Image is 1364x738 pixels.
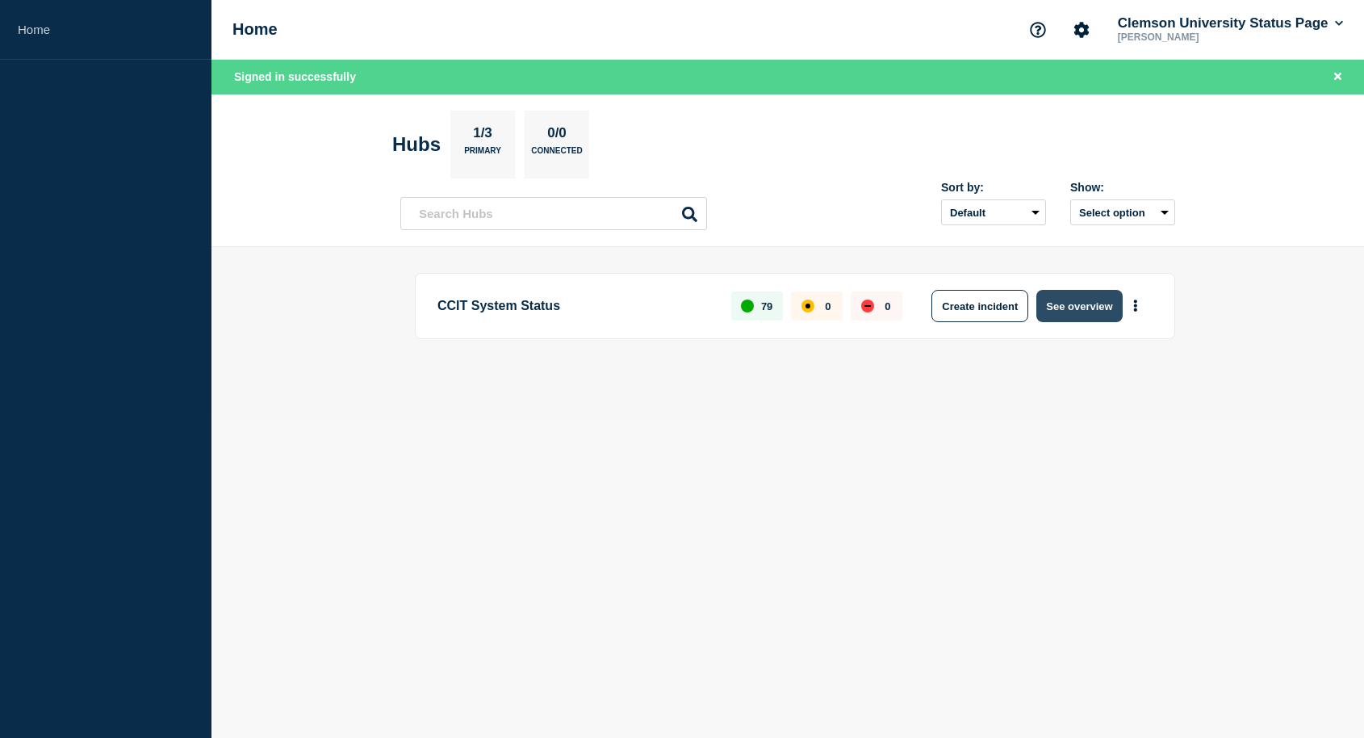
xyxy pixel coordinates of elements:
[885,300,890,312] p: 0
[232,20,278,39] h1: Home
[1065,13,1098,47] button: Account settings
[531,146,582,163] p: Connected
[464,146,501,163] p: Primary
[1125,291,1146,321] button: More actions
[861,300,874,312] div: down
[1021,13,1055,47] button: Support
[234,70,356,83] span: Signed in successfully
[400,197,707,230] input: Search Hubs
[1115,15,1346,31] button: Clemson University Status Page
[825,300,831,312] p: 0
[467,125,499,146] p: 1/3
[931,290,1028,322] button: Create incident
[1070,181,1175,194] div: Show:
[437,290,713,322] p: CCIT System Status
[741,300,754,312] div: up
[1036,290,1122,322] button: See overview
[801,300,814,312] div: affected
[542,125,573,146] p: 0/0
[941,199,1046,225] select: Sort by
[1115,31,1282,43] p: [PERSON_NAME]
[941,181,1046,194] div: Sort by:
[761,300,772,312] p: 79
[1070,199,1175,225] button: Select option
[392,133,441,156] h2: Hubs
[1328,68,1348,86] button: Close banner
